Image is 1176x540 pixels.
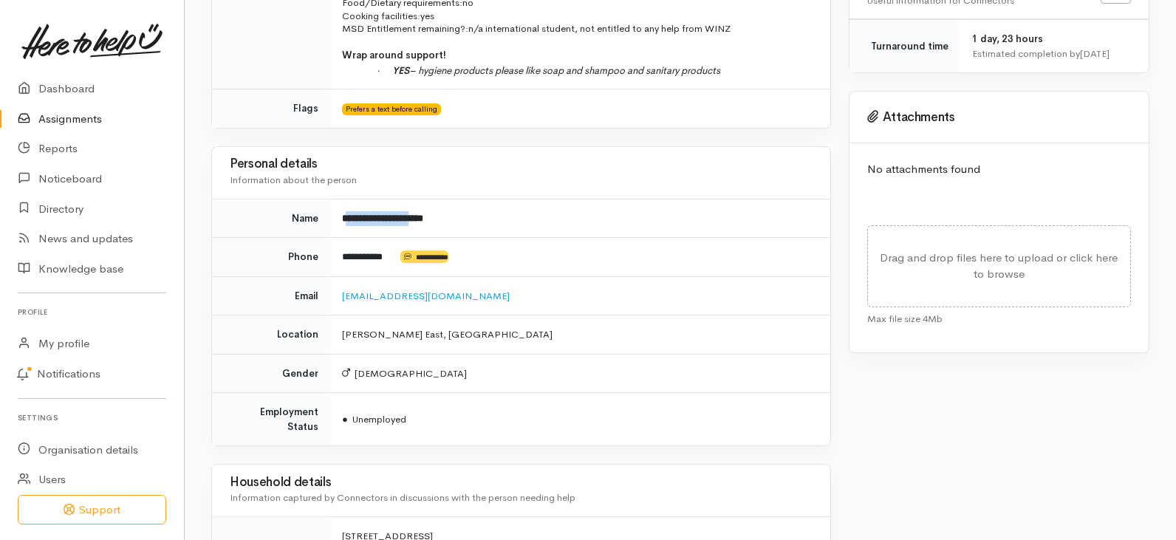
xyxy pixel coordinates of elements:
td: Phone [212,238,330,277]
td: Turnaround time [849,20,960,73]
a: [EMAIL_ADDRESS][DOMAIN_NAME] [342,290,510,302]
h3: Personal details [230,157,813,171]
span: n/a international student, not entitled to any help from WINZ [468,22,731,35]
td: Gender [212,354,330,393]
h6: Profile [18,302,166,322]
time: [DATE] [1080,47,1110,60]
span: Prefers a text before calling [342,103,441,115]
span: Information about the person [230,174,357,186]
span: · [377,65,392,76]
span: 1 day, 23 hours [972,33,1043,45]
td: Email [212,276,330,315]
span: – hygiene products please like soap and shampoo and sanitary products [392,64,720,77]
td: Employment Status [212,393,330,446]
td: Flags [212,89,330,128]
td: Name [212,199,330,238]
span: YES [392,64,409,77]
td: [PERSON_NAME] East, [GEOGRAPHIC_DATA] [330,315,830,355]
span: Unemployed [342,413,406,425]
p: No attachments found [867,161,1131,178]
td: Location [212,315,330,355]
span: yes [420,10,434,22]
span: MSD Entitlement remaining?: [342,22,468,35]
div: Max file size 4Mb [867,307,1131,327]
span: Drag and drop files here to upload or click here to browse [880,250,1118,281]
h3: Household details [230,476,813,490]
span: Cooking facilities: [342,10,420,22]
span: Information captured by Connectors in discussions with the person needing help [230,491,575,504]
div: Estimated completion by [972,47,1131,61]
span: Wrap around support! [342,49,446,61]
span: ● [342,413,348,425]
button: Support [18,495,166,525]
span: [DEMOGRAPHIC_DATA] [342,367,467,380]
h3: Attachments [867,110,1131,125]
h6: Settings [18,408,166,428]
